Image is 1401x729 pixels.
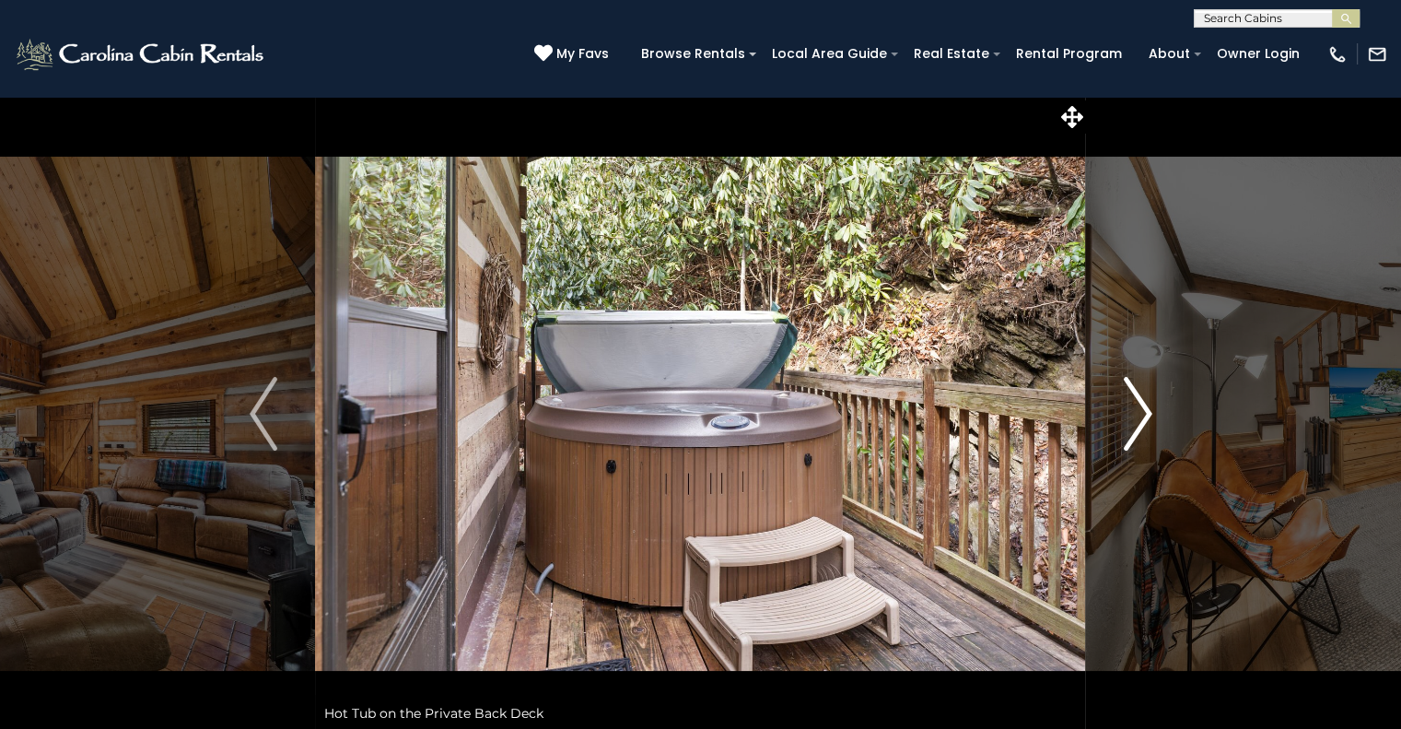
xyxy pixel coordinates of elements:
a: Local Area Guide [763,40,896,68]
a: Real Estate [905,40,998,68]
img: phone-regular-white.png [1327,44,1348,65]
a: About [1139,40,1199,68]
img: arrow [1124,377,1151,451]
img: mail-regular-white.png [1367,44,1387,65]
a: Browse Rentals [632,40,754,68]
span: My Favs [556,44,609,64]
img: White-1-2.png [14,36,269,73]
img: arrow [250,377,277,451]
a: Rental Program [1007,40,1131,68]
a: My Favs [534,44,613,65]
a: Owner Login [1208,40,1309,68]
